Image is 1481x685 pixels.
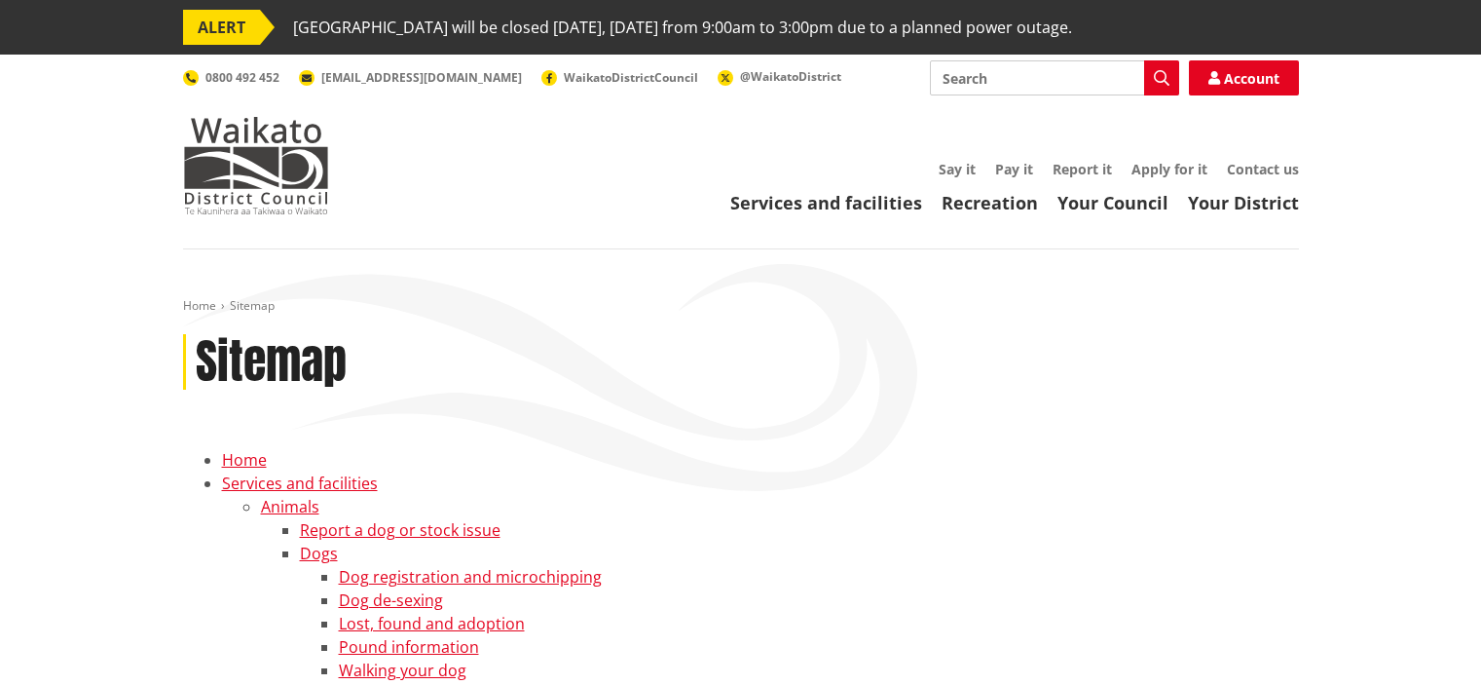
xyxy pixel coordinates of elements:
[942,191,1038,214] a: Recreation
[339,566,602,588] a: Dog registration and microchipping
[740,68,841,85] span: @WaikatoDistrict
[205,69,279,86] span: 0800 492 452
[300,519,500,541] a: Report a dog or stock issue
[230,297,275,314] span: Sitemap
[183,297,216,314] a: Home
[222,473,378,494] a: Services and facilities
[1227,160,1299,178] a: Contact us
[564,69,698,86] span: WaikatoDistrictCouncil
[1131,160,1207,178] a: Apply for it
[995,160,1033,178] a: Pay it
[339,660,466,681] a: Walking your dog
[183,10,260,45] span: ALERT
[1188,191,1299,214] a: Your District
[339,636,479,658] a: Pound information
[299,69,522,86] a: [EMAIL_ADDRESS][DOMAIN_NAME]
[730,191,922,214] a: Services and facilities
[930,60,1179,95] input: Search input
[1057,191,1168,214] a: Your Council
[321,69,522,86] span: [EMAIL_ADDRESS][DOMAIN_NAME]
[183,298,1299,315] nav: breadcrumb
[222,449,267,471] a: Home
[183,117,329,214] img: Waikato District Council - Te Kaunihera aa Takiwaa o Waikato
[196,334,347,391] h1: Sitemap
[300,543,338,564] a: Dogs
[183,69,279,86] a: 0800 492 452
[1053,160,1112,178] a: Report it
[939,160,976,178] a: Say it
[293,10,1072,45] span: [GEOGRAPHIC_DATA] will be closed [DATE], [DATE] from 9:00am to 3:00pm due to a planned power outage.
[1189,60,1299,95] a: Account
[718,68,841,85] a: @WaikatoDistrict
[339,590,443,611] a: Dog de-sexing
[541,69,698,86] a: WaikatoDistrictCouncil
[339,613,525,634] a: Lost, found and adoption
[261,496,319,517] a: Animals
